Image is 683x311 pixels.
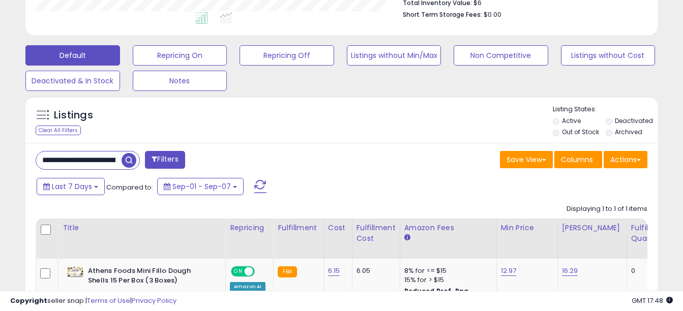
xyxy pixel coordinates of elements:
div: 6.05 [357,266,392,275]
button: Sep-01 - Sep-07 [157,178,244,195]
div: Cost [328,223,348,233]
label: Archived [615,128,642,136]
button: Columns [554,151,602,168]
span: Sep-01 - Sep-07 [172,181,231,192]
div: seller snap | | [10,296,176,306]
span: Last 7 Days [52,181,92,192]
div: Repricing [230,223,269,233]
div: Min Price [501,223,553,233]
span: Compared to: [106,182,153,192]
div: 8% for <= $15 [404,266,489,275]
a: Terms of Use [87,296,130,305]
div: Displaying 1 to 1 of 1 items [567,204,647,214]
button: Last 7 Days [37,178,105,195]
button: Filters [145,151,185,169]
b: Short Term Storage Fees: [403,10,482,19]
button: Default [25,45,120,66]
a: 16.29 [562,266,578,276]
div: Amazon Fees [404,223,492,233]
div: 15% for > $15 [404,275,489,285]
img: 41zzprRayPL._SL40_.jpg [65,266,85,279]
div: Clear All Filters [36,126,81,135]
strong: Copyright [10,296,47,305]
button: Repricing On [133,45,227,66]
span: $0.00 [484,10,501,19]
small: FBA [278,266,296,277]
a: 6.15 [328,266,340,276]
div: Fulfillable Quantity [631,223,666,244]
span: 2025-09-15 17:48 GMT [632,296,673,305]
span: ON [232,267,245,276]
label: Out of Stock [562,128,599,136]
h5: Listings [54,108,93,122]
button: Notes [133,71,227,91]
div: 0 [631,266,663,275]
button: Actions [604,151,647,168]
div: [PERSON_NAME] [562,223,622,233]
b: Athens Foods Mini Fillo Dough Shells 15 Per Box (3 Boxes) [88,266,212,288]
button: Listings without Min/Max [347,45,441,66]
a: Privacy Policy [132,296,176,305]
button: Deactivated & In Stock [25,71,120,91]
span: Columns [561,154,593,165]
a: 12.97 [501,266,517,276]
button: Save View [500,151,553,168]
div: Fulfillment Cost [357,223,396,244]
div: Title [63,223,221,233]
label: Active [562,116,581,125]
div: Fulfillment [278,223,319,233]
button: Listings without Cost [561,45,656,66]
button: Repricing Off [240,45,334,66]
label: Deactivated [615,116,653,125]
span: OFF [253,267,270,276]
small: Amazon Fees. [404,233,410,242]
button: Non Competitive [454,45,548,66]
p: Listing States: [553,105,658,114]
